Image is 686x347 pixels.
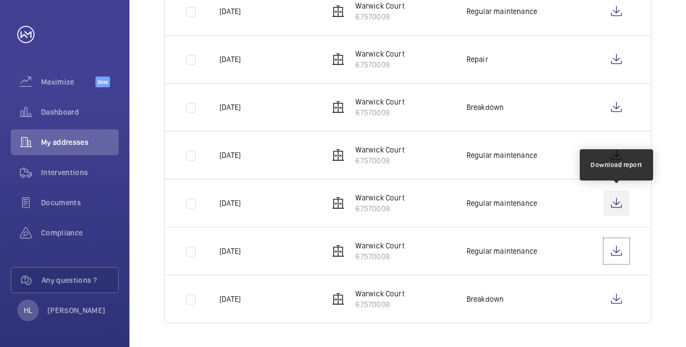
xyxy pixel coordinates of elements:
[355,299,404,310] p: 67570008
[219,54,241,65] p: [DATE]
[219,246,241,256] p: [DATE]
[332,293,345,306] img: elevator.svg
[355,144,404,155] p: Warwick Court
[41,167,119,178] span: Interventions
[332,245,345,258] img: elevator.svg
[219,6,241,17] p: [DATE]
[219,102,241,113] p: [DATE]
[355,11,404,22] p: 67570008
[355,251,404,262] p: 67570008
[467,150,537,161] p: Regular maintenance
[467,102,504,113] p: Breakdown
[355,288,404,299] p: Warwick Court
[41,77,95,87] span: Maximize
[355,96,404,107] p: Warwick Court
[355,192,404,203] p: Warwick Court
[467,54,488,65] p: Repair
[355,107,404,118] p: 67570008
[355,48,404,59] p: Warwick Court
[332,5,345,18] img: elevator.svg
[467,294,504,304] p: Breakdown
[332,149,345,162] img: elevator.svg
[467,6,537,17] p: Regular maintenance
[332,53,345,66] img: elevator.svg
[467,246,537,256] p: Regular maintenance
[332,197,345,210] img: elevator.svg
[95,77,110,87] span: Beta
[41,137,119,148] span: My addresses
[332,101,345,114] img: elevator.svg
[355,1,404,11] p: Warwick Court
[41,197,119,208] span: Documents
[355,155,404,166] p: 67570008
[41,227,119,238] span: Compliance
[355,59,404,70] p: 67570008
[219,198,241,209] p: [DATE]
[42,275,118,286] span: Any questions ?
[355,203,404,214] p: 67570008
[41,107,119,117] span: Dashboard
[591,160,642,170] div: Download report
[219,294,241,304] p: [DATE]
[47,305,106,316] p: [PERSON_NAME]
[355,240,404,251] p: Warwick Court
[467,198,537,209] p: Regular maintenance
[24,305,32,316] p: HL
[219,150,241,161] p: [DATE]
